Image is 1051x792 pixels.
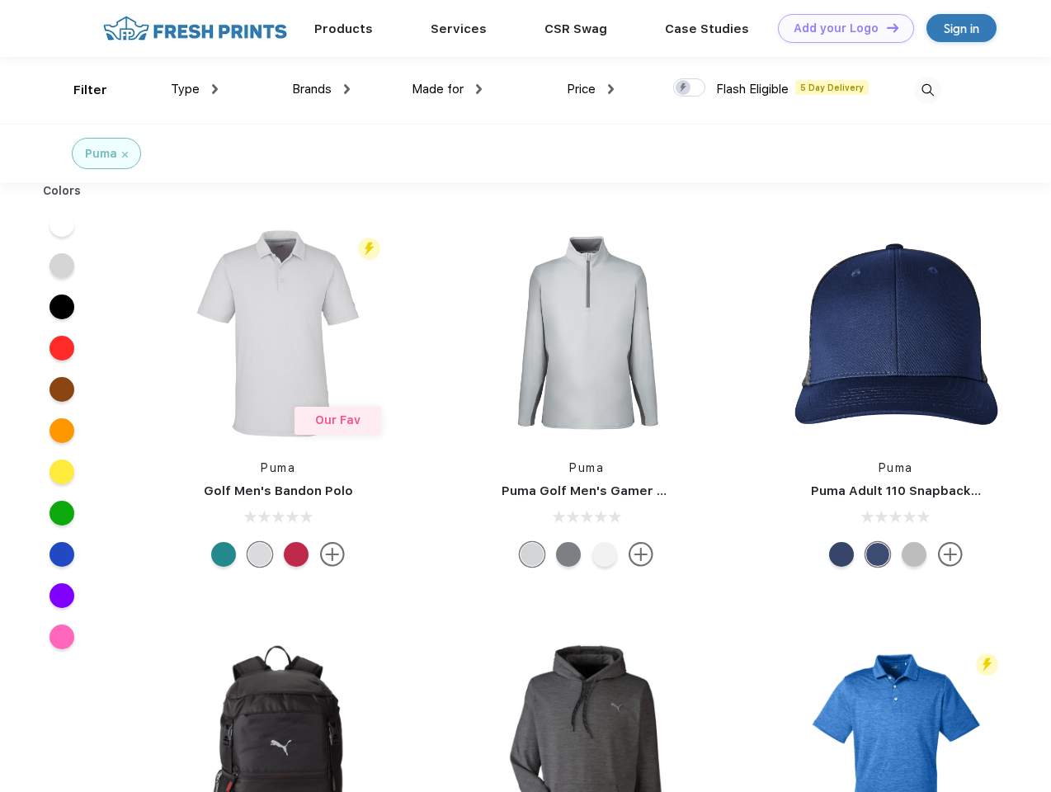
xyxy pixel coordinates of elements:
div: Peacoat with Qut Shd [829,542,854,567]
div: Colors [31,182,94,200]
div: Ski Patrol [284,542,309,567]
div: Puma [85,145,117,163]
a: CSR Swag [544,21,607,36]
img: func=resize&h=266 [477,224,696,443]
span: Type [171,82,200,97]
img: dropdown.png [212,84,218,94]
div: Quarry with Brt Whit [902,542,926,567]
div: Green Lagoon [211,542,236,567]
a: Puma Golf Men's Gamer Golf Quarter-Zip [502,483,762,498]
img: flash_active_toggle.svg [358,238,380,260]
a: Services [431,21,487,36]
a: Puma [261,461,295,474]
img: func=resize&h=266 [168,224,388,443]
div: Peacoat Qut Shd [865,542,890,567]
div: High Rise [247,542,272,567]
img: more.svg [629,542,653,567]
img: func=resize&h=266 [786,224,1006,443]
a: Products [314,21,373,36]
div: Bright White [592,542,617,567]
img: fo%20logo%202.webp [98,14,292,43]
img: more.svg [938,542,963,567]
span: Flash Eligible [716,82,789,97]
div: Add your Logo [794,21,879,35]
img: more.svg [320,542,345,567]
img: filter_cancel.svg [122,152,128,158]
div: Filter [73,81,107,100]
span: Our Fav [315,413,361,427]
div: High Rise [520,542,544,567]
img: dropdown.png [476,84,482,94]
img: desktop_search.svg [914,77,941,104]
span: Price [567,82,596,97]
a: Puma [879,461,913,474]
img: dropdown.png [344,84,350,94]
a: Sign in [926,14,997,42]
span: 5 Day Delivery [795,80,869,95]
a: Golf Men's Bandon Polo [204,483,353,498]
span: Brands [292,82,332,97]
a: Puma [569,461,604,474]
span: Made for [412,82,464,97]
img: flash_active_toggle.svg [976,653,998,676]
img: dropdown.png [608,84,614,94]
div: Sign in [944,19,979,38]
img: DT [887,23,898,32]
div: Quiet Shade [556,542,581,567]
